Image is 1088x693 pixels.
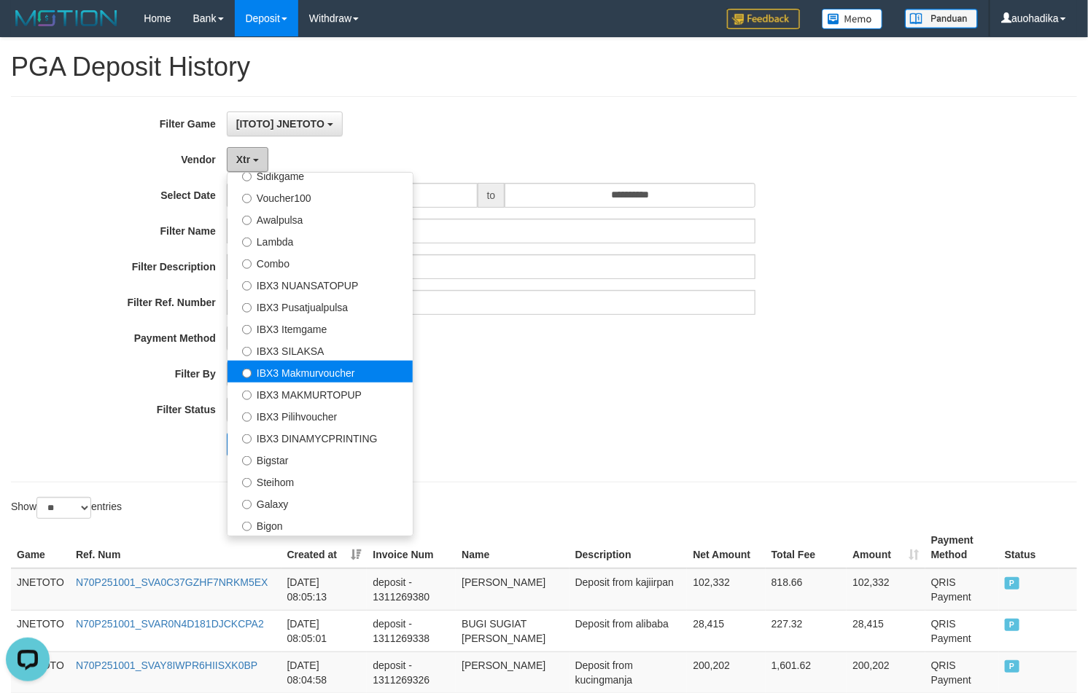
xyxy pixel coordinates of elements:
[242,434,252,444] input: IBX3 DINAMYCPRINTING
[727,9,800,29] img: Feedback.jpg
[242,281,252,291] input: IBX3 NUANSATOPUP
[242,347,252,356] input: IBX3 SILAKSA
[925,651,999,693] td: QRIS Payment
[281,610,368,651] td: [DATE] 08:05:01
[11,7,122,29] img: MOTION_logo.png
[687,651,765,693] td: 200,202
[11,610,70,651] td: JNETOTO
[687,610,765,651] td: 28,415
[1005,660,1019,673] span: PAID
[925,527,999,568] th: Payment Method
[999,527,1077,568] th: Status
[11,52,1077,82] h1: PGA Deposit History
[228,470,413,492] label: Steihom
[228,295,413,317] label: IBX3 Pusatjualpulsa
[242,391,252,400] input: IBX3 MAKMURTOPUP
[822,9,883,29] img: Button%20Memo.svg
[242,303,252,313] input: IBX3 Pusatjualpulsa
[570,610,688,651] td: Deposit from alibaba
[242,325,252,334] input: IBX3 Itemgame
[236,154,250,165] span: Xtr
[242,216,252,225] input: Awalpulsa
[847,568,925,611] td: 102,332
[925,610,999,651] td: QRIS Payment
[228,317,413,339] label: IBX3 Itemgame
[242,238,252,247] input: Lambda
[281,651,368,693] td: [DATE] 08:04:58
[11,568,70,611] td: JNETOTO
[242,259,252,269] input: Combo
[1005,577,1019,590] span: PAID
[242,522,252,531] input: Bigon
[766,568,847,611] td: 818.66
[281,527,368,568] th: Created at: activate to sort column ascending
[905,9,978,28] img: panduan.png
[70,527,281,568] th: Ref. Num
[228,492,413,514] label: Galaxy
[242,478,252,488] input: Steihom
[228,448,413,470] label: Bigstar
[227,147,268,172] button: Xtr
[456,527,569,568] th: Name
[242,194,252,203] input: Voucher100
[227,111,343,136] button: [ITOTO] JNETOTO
[766,651,847,693] td: 1,601.62
[456,610,569,651] td: BUGI SUGIAT [PERSON_NAME]
[228,273,413,295] label: IBX3 NUANSATOPUP
[367,610,456,651] td: deposit - 1311269338
[36,497,91,519] select: Showentries
[228,339,413,361] label: IBX3 SILAKSA
[11,497,122,519] label: Show entries
[570,527,688,568] th: Description
[847,651,925,693] td: 200,202
[76,576,268,588] a: N70P251001_SVA0C37GZHF7NRKM5EX
[228,383,413,404] label: IBX3 MAKMURTOPUP
[281,568,368,611] td: [DATE] 08:05:13
[228,208,413,230] label: Awalpulsa
[367,651,456,693] td: deposit - 1311269326
[228,164,413,186] label: Sidikgame
[228,230,413,251] label: Lambda
[228,426,413,448] label: IBX3 DINAMYCPRINTING
[687,527,765,568] th: Net Amount
[242,369,252,378] input: IBX3 Makmurvoucher
[228,251,413,273] label: Combo
[847,610,925,651] td: 28,415
[11,527,70,568] th: Game
[242,456,252,466] input: Bigstar
[228,361,413,383] label: IBX3 Makmurvoucher
[76,659,257,671] a: N70P251001_SVAY8IWPR6HIISXK0BP
[766,527,847,568] th: Total Fee
[236,118,325,130] span: [ITOTO] JNETOTO
[925,568,999,611] td: QRIS Payment
[367,527,456,568] th: Invoice Num
[242,500,252,509] input: Galaxy
[367,568,456,611] td: deposit - 1311269380
[228,404,413,426] label: IBX3 Pilihvoucher
[228,186,413,208] label: Voucher100
[6,6,50,50] button: Open LiveChat chat widget
[242,172,252,181] input: Sidikgame
[687,568,765,611] td: 102,332
[456,568,569,611] td: [PERSON_NAME]
[228,514,413,536] label: Bigon
[766,610,847,651] td: 227.32
[456,651,569,693] td: [PERSON_NAME]
[570,568,688,611] td: Deposit from kajiirpan
[1005,619,1019,631] span: PAID
[242,412,252,422] input: IBX3 Pilihvoucher
[570,651,688,693] td: Deposit from kucingmanja
[478,183,505,208] span: to
[847,527,925,568] th: Amount: activate to sort column ascending
[76,618,264,630] a: N70P251001_SVAR0N4D181DJCKCPA2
